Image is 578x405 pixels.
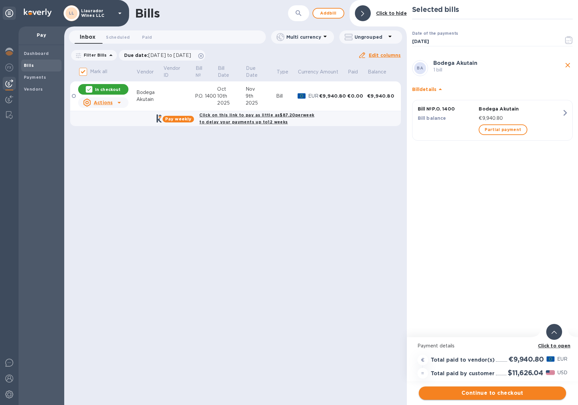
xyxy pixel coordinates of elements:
[137,68,154,75] p: Vendor
[412,100,573,141] button: Bill №P.O. 1400Bodega AkutainBill balance€9,940.80Partial payment
[5,64,13,71] img: Foreign exchange
[142,34,152,41] span: Paid
[417,368,428,379] div: =
[24,32,59,38] p: Pay
[355,34,386,40] p: Ungrouped
[106,34,130,41] span: Scheduled
[137,68,162,75] span: Vendor
[164,65,186,79] p: Vendor ID
[508,355,544,363] h2: €9,940.80
[417,342,567,349] p: Payment details
[479,106,562,112] p: Bodega Akutain
[24,87,43,92] b: Vendors
[165,116,191,121] b: Pay weekly
[431,357,495,363] h3: Total paid to vendor(s)
[246,86,276,93] div: Nov
[164,65,195,79] span: Vendor ID
[277,68,289,75] p: Type
[557,369,567,376] p: USD
[218,65,236,79] p: Bill Date
[320,68,338,75] p: Amount
[367,93,395,99] div: €9,940.80
[412,5,573,14] h2: Selected bills
[196,65,217,79] span: Bill №
[418,115,476,121] p: Bill balance
[419,386,566,400] button: Continue to checkout
[433,67,563,73] p: 1 bill
[24,9,52,17] img: Logo
[424,389,561,397] span: Continue to checkout
[148,53,191,58] span: [DATE] to [DATE]
[136,96,163,103] div: Akutain
[563,60,573,70] button: close
[217,86,245,93] div: Oct
[246,93,276,100] div: 9th
[376,11,407,16] b: Click to hide
[95,87,120,92] p: In checkout
[368,68,386,75] p: Balance
[298,68,318,75] p: Currency
[217,93,245,100] div: 10th
[348,68,358,75] p: Paid
[318,9,338,17] span: Add bill
[313,8,344,19] button: Addbill
[81,52,107,58] p: Filter Bills
[246,65,275,79] span: Due Date
[485,126,521,134] span: Partial payment
[196,65,208,79] p: Bill №
[124,52,195,59] p: Due date :
[412,32,458,36] label: Date of the payments
[136,89,163,96] div: Bodega
[320,68,347,75] span: Amount
[557,356,567,363] p: EUR
[508,369,543,377] h2: $11,626.04
[479,115,562,122] p: €9,940.80
[368,68,395,75] span: Balance
[412,87,436,92] b: Bill details
[218,65,245,79] span: Bill Date
[246,100,276,107] div: 2025
[195,93,217,100] div: P.O. 1400
[135,6,160,20] h1: Bills
[276,93,298,100] div: Bill
[418,106,476,112] p: Bill № P.O. 1400
[546,370,555,375] img: USD
[80,32,95,42] span: Inbox
[217,100,245,107] div: 2025
[3,7,16,20] div: Unpin categories
[119,50,206,61] div: Due date:[DATE] to [DATE]
[90,68,107,75] p: Mark all
[538,343,571,348] b: Click to open
[81,9,114,18] p: Llaurador Wines LLC
[286,34,321,40] p: Multi currency
[417,66,423,70] b: BA
[479,124,527,135] button: Partial payment
[69,11,74,16] b: LL
[412,79,573,100] div: Billdetails
[369,53,401,58] u: Edit columns
[431,371,495,377] h3: Total paid by customer
[94,100,113,105] u: Actions
[24,51,49,56] b: Dashboard
[246,65,267,79] p: Due Date
[348,68,367,75] span: Paid
[433,60,477,66] b: Bodega Akutain
[421,357,424,363] strong: €
[24,63,34,68] b: Bills
[308,93,319,100] p: EUR
[199,112,314,124] b: Click on this link to pay as little as $87.20 per week to delay your payments up to 12 weeks
[277,68,297,75] span: Type
[24,75,46,80] b: Payments
[347,93,367,99] div: €0.00
[319,93,347,99] div: €9,940.80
